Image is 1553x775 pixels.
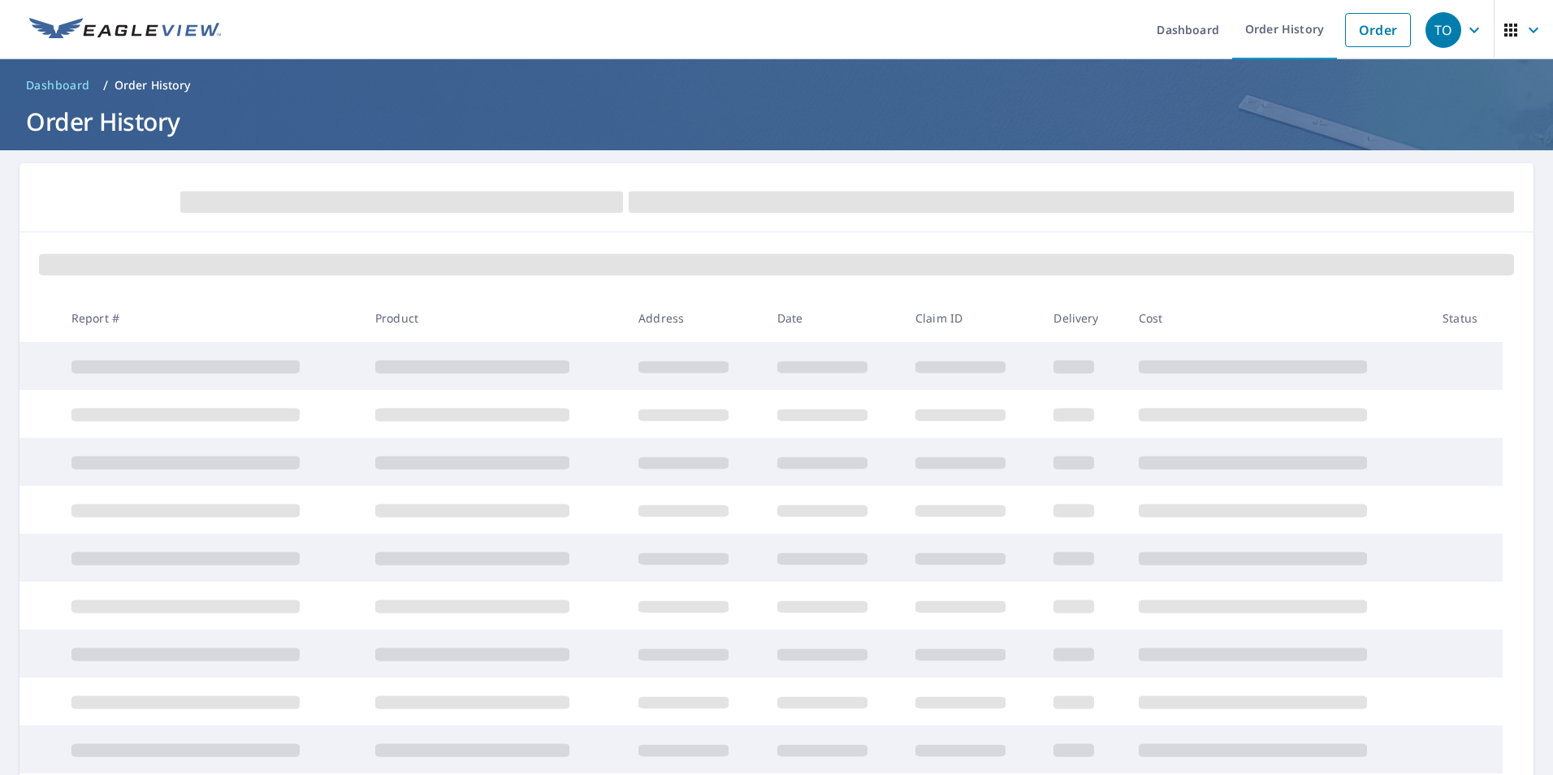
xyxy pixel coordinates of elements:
[1040,294,1125,342] th: Delivery
[902,294,1040,342] th: Claim ID
[1425,12,1461,48] div: TO
[362,294,625,342] th: Product
[29,18,221,42] img: EV Logo
[19,72,97,98] a: Dashboard
[625,294,764,342] th: Address
[1126,294,1430,342] th: Cost
[19,72,1534,98] nav: breadcrumb
[1345,13,1411,47] a: Order
[764,294,902,342] th: Date
[19,105,1534,138] h1: Order History
[115,77,191,93] p: Order History
[26,77,90,93] span: Dashboard
[1430,294,1503,342] th: Status
[103,76,108,95] li: /
[58,294,362,342] th: Report #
